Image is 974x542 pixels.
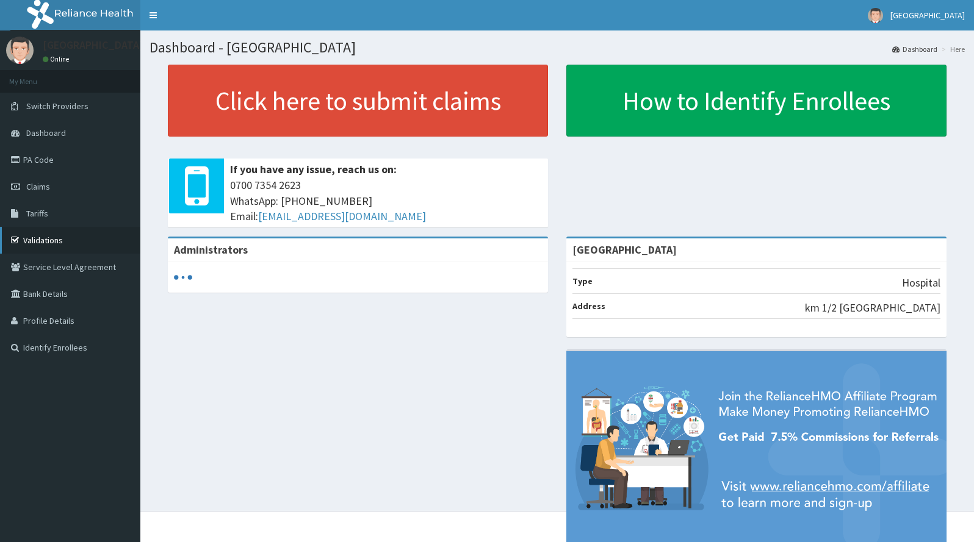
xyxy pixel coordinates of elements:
[230,177,542,224] span: 0700 7354 2623 WhatsApp: [PHONE_NUMBER] Email:
[43,55,72,63] a: Online
[26,127,66,138] span: Dashboard
[174,268,192,287] svg: audio-loading
[174,243,248,257] b: Administrators
[572,301,605,312] b: Address
[230,162,397,176] b: If you have any issue, reach us on:
[26,101,88,112] span: Switch Providers
[868,8,883,23] img: User Image
[805,300,940,316] p: km 1/2 [GEOGRAPHIC_DATA]
[902,275,940,291] p: Hospital
[892,44,937,54] a: Dashboard
[150,40,965,55] h1: Dashboard - [GEOGRAPHIC_DATA]
[43,40,143,51] p: [GEOGRAPHIC_DATA]
[572,243,677,257] strong: [GEOGRAPHIC_DATA]
[26,208,48,219] span: Tariffs
[168,65,548,137] a: Click here to submit claims
[939,44,965,54] li: Here
[890,10,965,21] span: [GEOGRAPHIC_DATA]
[258,209,426,223] a: [EMAIL_ADDRESS][DOMAIN_NAME]
[6,37,34,64] img: User Image
[26,181,50,192] span: Claims
[566,65,947,137] a: How to Identify Enrollees
[572,276,593,287] b: Type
